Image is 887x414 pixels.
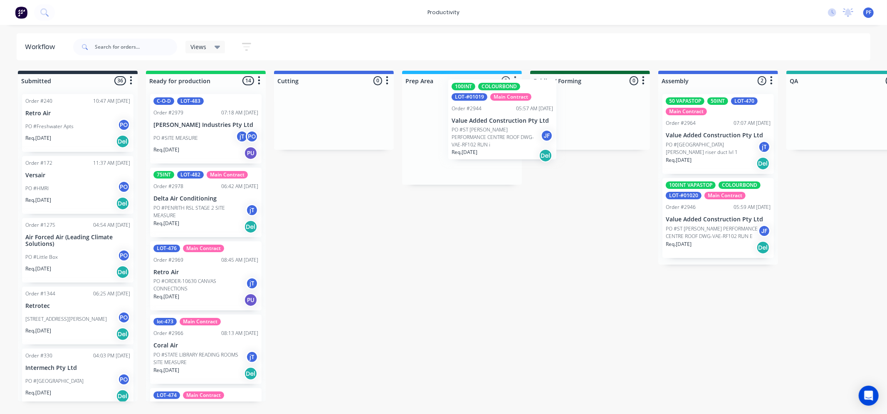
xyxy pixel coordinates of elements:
span: Views [190,42,206,51]
div: productivity [423,6,464,19]
input: Search for orders... [95,39,177,55]
div: Open Intercom Messenger [859,386,879,406]
img: Factory [15,6,27,19]
div: Workflow [25,42,59,52]
span: PF [866,9,871,16]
